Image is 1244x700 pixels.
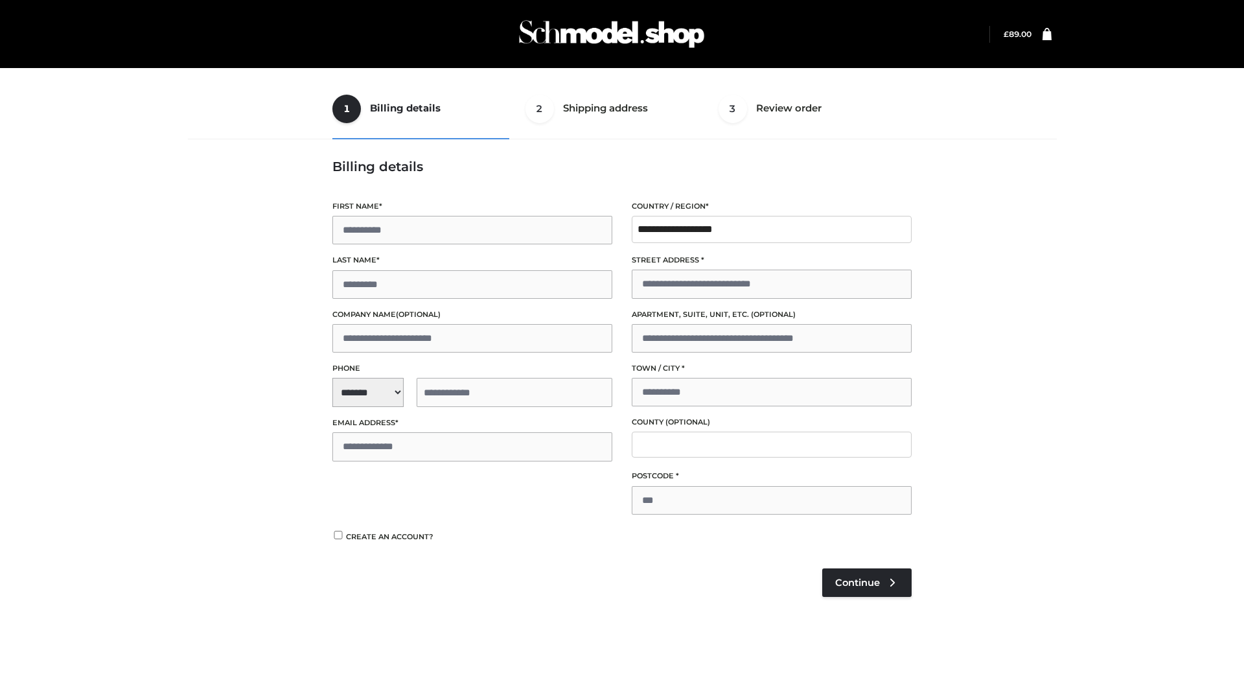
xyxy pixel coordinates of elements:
[632,200,912,213] label: Country / Region
[632,254,912,266] label: Street address
[332,531,344,539] input: Create an account?
[332,159,912,174] h3: Billing details
[514,8,709,60] img: Schmodel Admin 964
[632,309,912,321] label: Apartment, suite, unit, etc.
[751,310,796,319] span: (optional)
[332,309,612,321] label: Company name
[665,417,710,426] span: (optional)
[1004,29,1031,39] bdi: 89.00
[332,362,612,375] label: Phone
[632,470,912,482] label: Postcode
[822,568,912,597] a: Continue
[346,532,433,541] span: Create an account?
[396,310,441,319] span: (optional)
[1004,29,1031,39] a: £89.00
[632,362,912,375] label: Town / City
[332,417,612,429] label: Email address
[332,254,612,266] label: Last name
[835,577,880,589] span: Continue
[1004,29,1009,39] span: £
[632,416,912,428] label: County
[332,200,612,213] label: First name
